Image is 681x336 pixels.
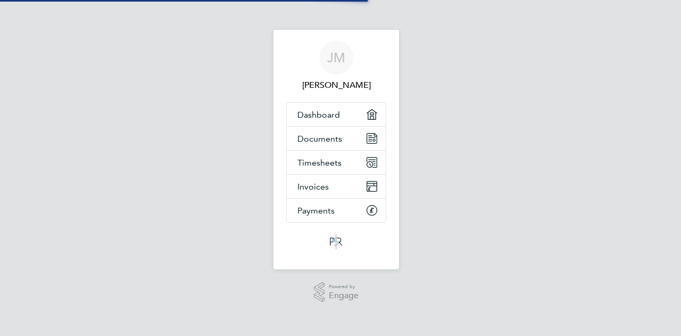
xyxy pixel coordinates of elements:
span: Julie Millerchip [286,79,386,92]
nav: Main navigation [273,30,399,269]
span: Timesheets [297,158,342,168]
a: Invoices [287,175,386,198]
a: Documents [287,127,386,150]
img: psrsolutions-logo-retina.png [327,233,346,250]
a: Go to home page [286,233,386,250]
a: Timesheets [287,151,386,174]
a: Payments [287,199,386,222]
span: Dashboard [297,110,340,120]
span: JM [327,51,345,64]
a: Powered byEngage [314,282,359,302]
span: Engage [329,291,359,300]
a: Dashboard [287,103,386,126]
span: Payments [297,206,335,216]
span: Invoices [297,182,329,192]
span: Documents [297,134,342,144]
span: Powered by [329,282,359,291]
a: JM[PERSON_NAME] [286,40,386,92]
